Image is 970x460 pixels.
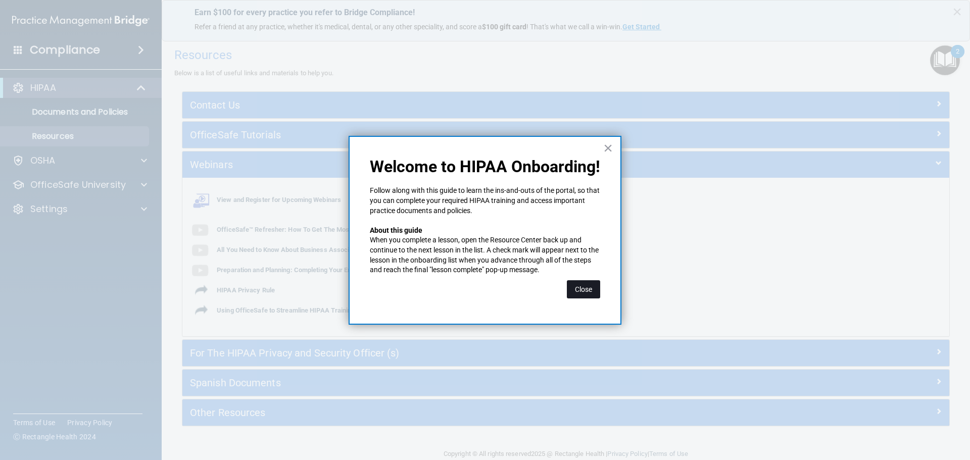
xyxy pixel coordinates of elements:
button: Close [567,280,600,298]
p: Welcome to HIPAA Onboarding! [370,157,600,176]
button: Close [603,140,613,156]
p: Follow along with this guide to learn the ins-and-outs of the portal, so that you can complete yo... [370,186,600,216]
iframe: Drift Widget Chat Controller [795,388,958,429]
strong: About this guide [370,226,422,234]
p: When you complete a lesson, open the Resource Center back up and continue to the next lesson in t... [370,235,600,275]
